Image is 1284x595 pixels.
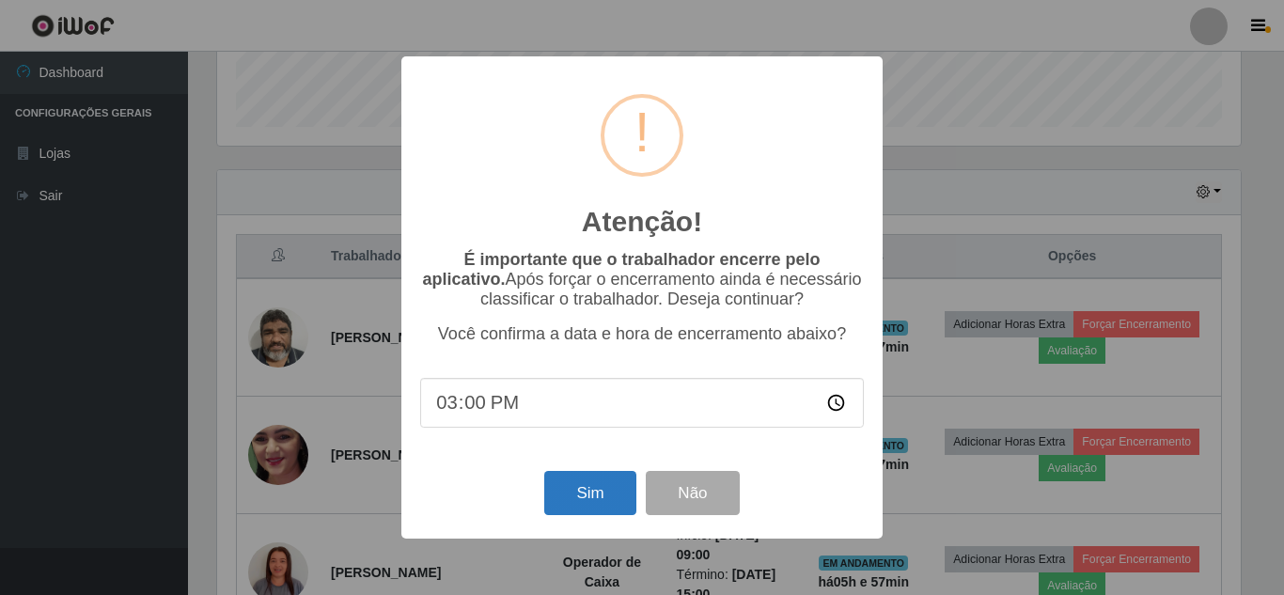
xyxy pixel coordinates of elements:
[422,250,820,289] b: É importante que o trabalhador encerre pelo aplicativo.
[582,205,702,239] h2: Atenção!
[646,471,739,515] button: Não
[420,324,864,344] p: Você confirma a data e hora de encerramento abaixo?
[420,250,864,309] p: Após forçar o encerramento ainda é necessário classificar o trabalhador. Deseja continuar?
[544,471,635,515] button: Sim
